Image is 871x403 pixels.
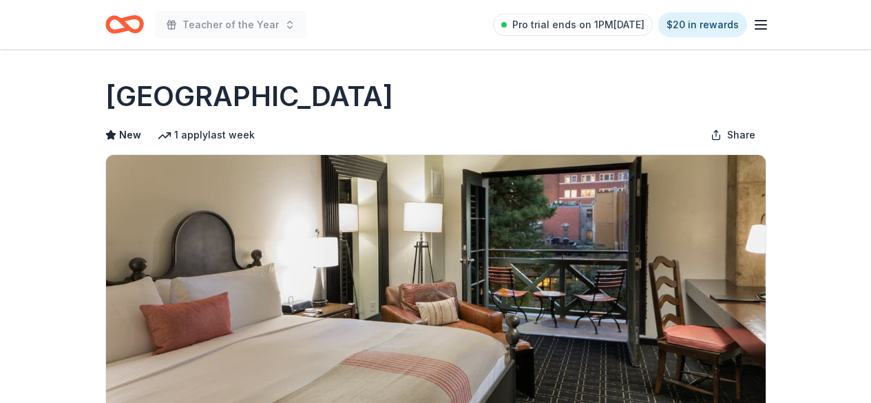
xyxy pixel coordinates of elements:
a: Pro trial ends on 1PM[DATE] [493,14,653,36]
a: $20 in rewards [658,12,747,37]
button: Share [700,121,766,149]
span: Teacher of the Year [182,17,279,33]
a: Home [105,8,144,41]
span: New [119,127,141,143]
h1: [GEOGRAPHIC_DATA] [105,77,393,116]
div: 1 apply last week [158,127,255,143]
button: Teacher of the Year [155,11,306,39]
span: Pro trial ends on 1PM[DATE] [512,17,644,33]
span: Share [727,127,755,143]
